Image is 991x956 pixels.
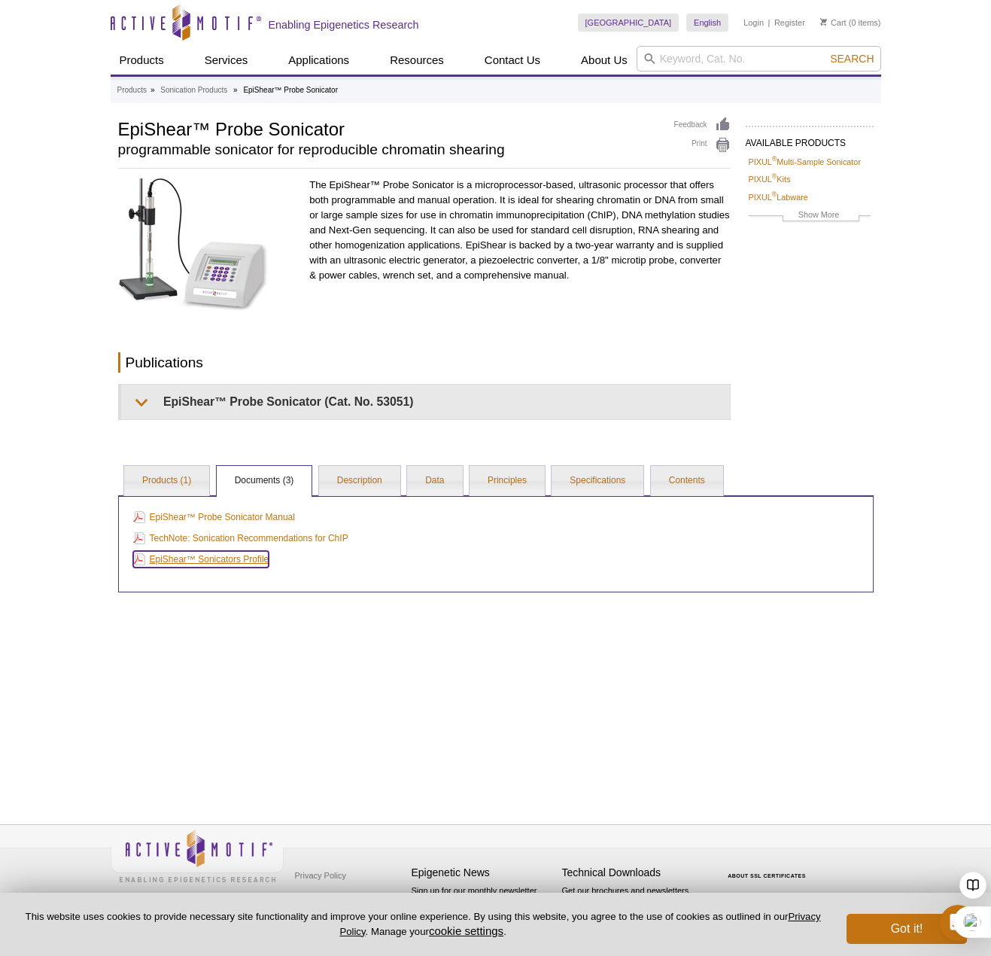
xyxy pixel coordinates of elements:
[291,887,370,909] a: Terms & Conditions
[217,466,312,496] a: Documents (3)
[412,884,555,936] p: Sign up for our monthly newsletter highlighting recent publications in the field of epigenetics.
[562,866,705,879] h4: Technical Downloads
[121,385,730,419] summary: EpiShear™ Probe Sonicator (Cat. No. 53051)
[118,352,731,373] h2: Publications
[381,46,453,75] a: Resources
[651,466,723,496] a: Contents
[772,173,777,181] sup: ®
[578,14,679,32] a: [GEOGRAPHIC_DATA]
[686,14,728,32] a: English
[674,137,731,154] a: Print
[772,190,777,198] sup: ®
[279,46,358,75] a: Applications
[160,84,227,97] a: Sonication Products
[118,117,659,139] h1: EpiShear™ Probe Sonicator
[291,864,350,887] a: Privacy Policy
[637,46,881,72] input: Keyword, Cat. No.
[820,17,847,28] a: Cart
[470,466,545,496] a: Principles
[746,126,874,153] h2: AVAILABLE PRODUCTS
[24,910,822,939] p: This website uses cookies to provide necessary site functionality and improve your online experie...
[133,530,348,547] a: TechNote: Sonication Recommendations for ChIP
[713,851,825,884] table: Click to Verify - This site chose Symantec SSL for secure e-commerce and confidential communicati...
[476,46,549,75] a: Contact Us
[111,825,284,886] img: Active Motif,
[572,46,637,75] a: About Us
[111,46,173,75] a: Products
[940,905,976,941] iframe: Intercom live chat
[749,208,871,225] a: Show More
[562,884,705,923] p: Get our brochures and newsletters, or request them by mail.
[407,466,462,496] a: Data
[117,84,147,97] a: Products
[674,117,731,133] a: Feedback
[309,178,730,283] p: The EpiShear™ Probe Sonicator is a microprocessor-based, ultrasonic processor that offers both pr...
[133,509,295,525] a: EpiShear™ Probe Sonicator Manual
[118,178,269,310] img: Click on the image for more information on the EpiShear Probe Sonicator.
[339,911,820,936] a: Privacy Policy
[749,155,861,169] a: PIXUL®Multi-Sample Sonicator
[124,466,209,496] a: Products (1)
[233,86,238,94] li: »
[830,53,874,65] span: Search
[743,17,764,28] a: Login
[820,18,827,26] img: Your Cart
[749,172,791,186] a: PIXUL®Kits
[150,86,155,94] li: »
[412,866,555,879] h4: Epigenetic News
[825,52,878,65] button: Search
[269,18,419,32] h2: Enabling Epigenetics Research
[133,551,269,568] a: EpiShear™ Sonicators Profile
[749,190,808,204] a: PIXUL®Labware
[552,466,643,496] a: Specifications
[728,873,806,878] a: ABOUT SSL CERTIFICATES
[429,924,503,937] button: cookie settings
[774,17,805,28] a: Register
[772,155,777,163] sup: ®
[196,46,257,75] a: Services
[319,466,400,496] a: Description
[118,143,659,157] h2: programmable sonicator for reproducible chromatin shearing
[847,914,967,944] button: Got it!
[768,14,771,32] li: |
[243,86,338,94] li: EpiShear™ Probe Sonicator
[820,14,881,32] li: (0 items)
